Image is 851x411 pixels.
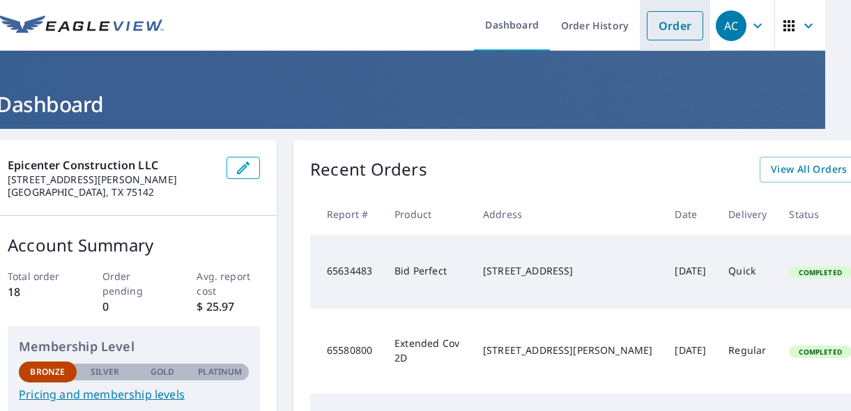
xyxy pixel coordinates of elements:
[310,309,383,394] td: 65580800
[664,194,717,235] th: Date
[102,298,166,315] p: 0
[383,194,472,235] th: Product
[197,269,261,298] p: Avg. report cost
[102,269,166,298] p: Order pending
[197,298,261,315] p: $ 25.97
[8,173,215,186] p: [STREET_ADDRESS][PERSON_NAME]
[771,161,848,178] span: View All Orders
[30,366,65,378] p: Bronze
[19,337,249,356] p: Membership Level
[310,194,383,235] th: Report #
[647,11,703,40] a: Order
[472,194,664,235] th: Address
[383,235,472,309] td: Bid Perfect
[717,235,778,309] td: Quick
[8,284,71,300] p: 18
[8,233,260,258] p: Account Summary
[8,186,215,199] p: [GEOGRAPHIC_DATA], TX 75142
[483,343,652,357] div: [STREET_ADDRESS][PERSON_NAME]
[19,386,249,403] a: Pricing and membership levels
[717,309,778,394] td: Regular
[310,235,383,309] td: 65634483
[8,269,71,284] p: Total order
[151,366,174,378] p: Gold
[664,235,717,309] td: [DATE]
[310,157,427,183] p: Recent Orders
[717,194,778,235] th: Delivery
[8,157,215,173] p: Epicenter Construction LLC
[664,309,717,394] td: [DATE]
[91,366,120,378] p: Silver
[383,309,472,394] td: Extended Cov 2D
[790,347,850,357] span: Completed
[198,366,242,378] p: Platinum
[716,10,746,41] div: AC
[790,267,850,277] span: Completed
[483,264,652,278] div: [STREET_ADDRESS]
